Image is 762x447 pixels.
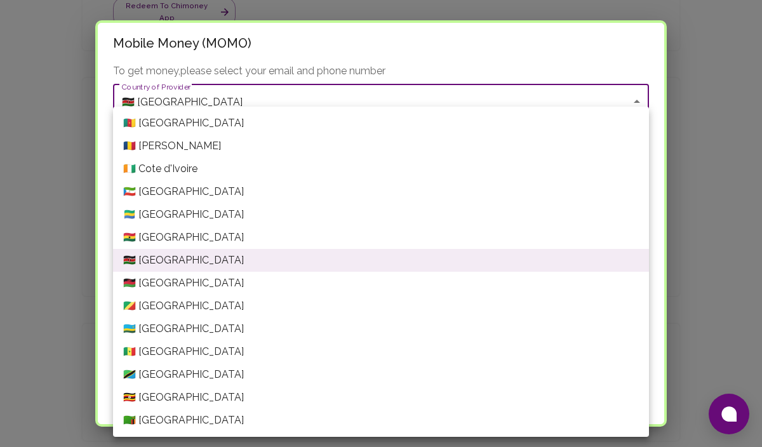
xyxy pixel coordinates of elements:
[113,180,649,203] li: 🇬🇶 [GEOGRAPHIC_DATA]
[113,226,649,249] li: 🇬🇭 [GEOGRAPHIC_DATA]
[113,317,649,340] li: 🇷🇼 [GEOGRAPHIC_DATA]
[113,203,649,226] li: 🇬🇦 [GEOGRAPHIC_DATA]
[709,394,749,434] button: Open chat window
[113,363,649,386] li: 🇹🇿 [GEOGRAPHIC_DATA]
[113,340,649,363] li: 🇸🇳 [GEOGRAPHIC_DATA]
[113,249,649,272] li: 🇰🇪 [GEOGRAPHIC_DATA]
[113,386,649,409] li: 🇺🇬 [GEOGRAPHIC_DATA]
[113,112,649,135] li: 🇨🇲 [GEOGRAPHIC_DATA]
[113,157,649,180] li: 🇨🇮 Cote d'Ivoire
[113,295,649,317] li: 🇨🇬 [GEOGRAPHIC_DATA]
[113,135,649,157] li: 🇹🇩 [PERSON_NAME]
[113,272,649,295] li: 🇲🇼 [GEOGRAPHIC_DATA]
[113,409,649,432] li: 🇿🇲 [GEOGRAPHIC_DATA]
